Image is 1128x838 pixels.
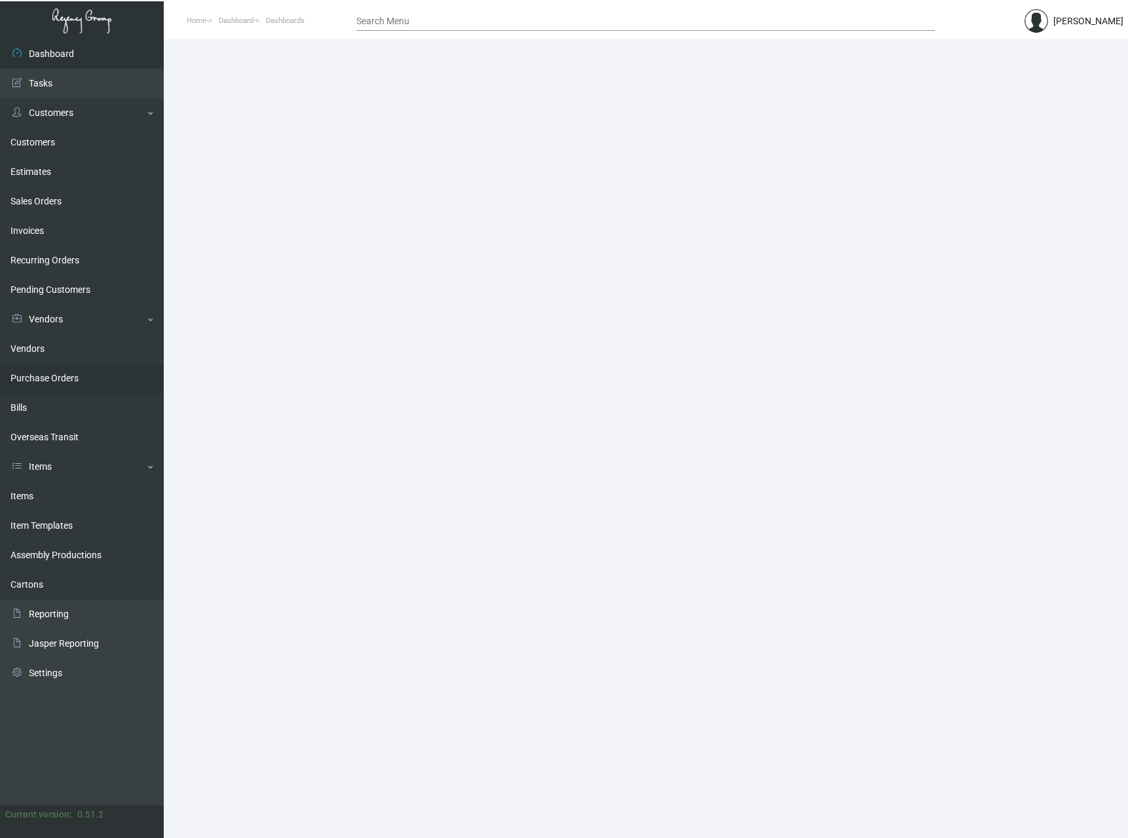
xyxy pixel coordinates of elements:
[219,16,254,25] span: Dashboard
[5,808,72,822] div: Current version:
[266,16,305,25] span: Dashboards
[1053,14,1123,28] div: [PERSON_NAME]
[1025,9,1048,33] img: admin@bootstrapmaster.com
[187,16,206,25] span: Home
[77,808,103,822] div: 0.51.2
